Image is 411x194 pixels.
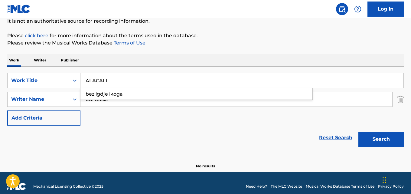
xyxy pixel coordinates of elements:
a: Terms of Use [113,40,145,46]
a: click here [25,33,48,38]
a: Public Search [336,3,348,15]
span: Mechanical Licensing Collective © 2025 [33,184,103,189]
div: Help [352,3,364,15]
a: Need Help? [246,184,267,189]
a: Log In [367,2,404,17]
img: logo [7,183,26,190]
p: Please review the Musical Works Database [7,39,404,47]
img: 9d2ae6d4665cec9f34b9.svg [68,114,76,122]
form: Search Form [7,73,404,150]
p: Please for more information about the terms used in the database. [7,32,404,39]
button: Search [358,132,404,147]
p: Writer [32,54,48,67]
p: Publisher [59,54,81,67]
iframe: Chat Widget [381,165,411,194]
a: The MLC Website [271,184,302,189]
p: No results [196,156,215,169]
span: bez igdje ikoga [86,91,123,97]
img: MLC Logo [7,5,31,13]
div: Writer Name [11,96,66,103]
button: Add Criteria [7,110,80,126]
a: Musical Works Database Terms of Use [306,184,374,189]
img: help [354,5,361,13]
img: search [338,5,346,13]
div: Drag [383,171,386,189]
a: Privacy Policy [378,184,404,189]
p: Work [7,54,21,67]
img: Delete Criterion [397,92,404,107]
div: Work Title [11,77,66,84]
a: Reset Search [316,131,355,144]
p: It is not an authoritative source for recording information. [7,18,404,25]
